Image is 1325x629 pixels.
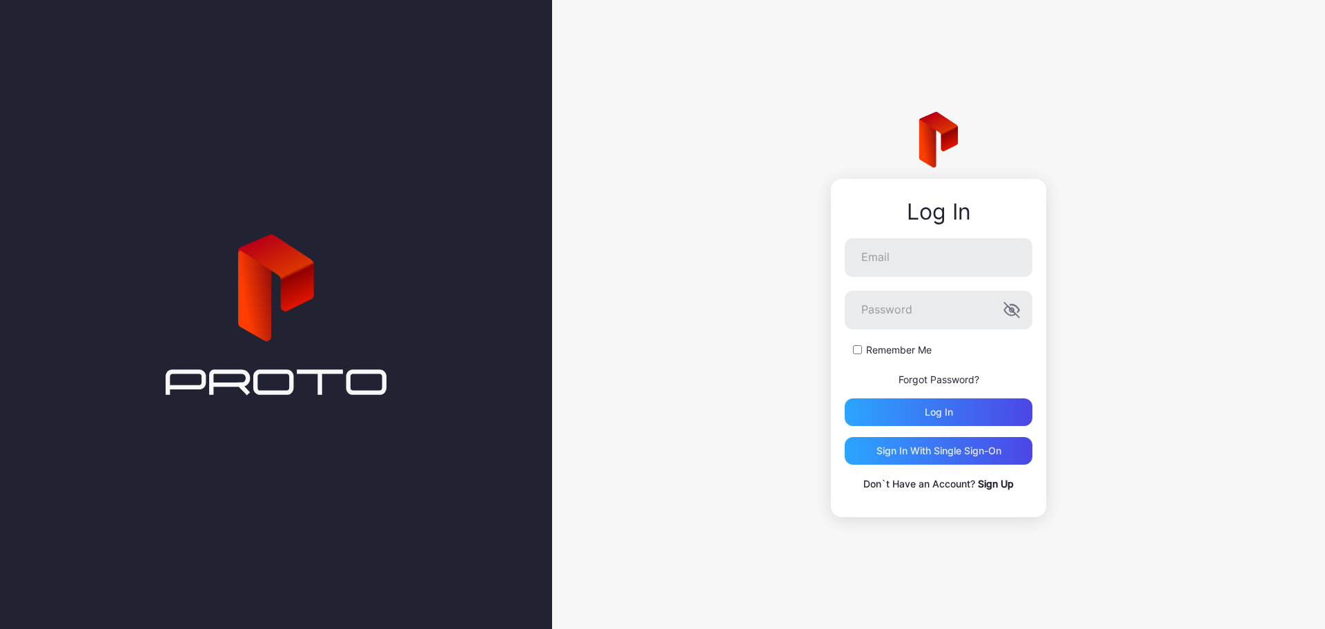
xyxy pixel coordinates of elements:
div: Sign in With Single Sign-On [876,445,1001,456]
div: Log In [845,200,1032,224]
button: Password [1003,302,1020,318]
button: Log in [845,398,1032,426]
input: Email [845,238,1032,277]
label: Remember Me [866,343,932,357]
input: Password [845,291,1032,329]
div: Log in [925,407,953,418]
a: Forgot Password? [899,374,979,385]
button: Sign in With Single Sign-On [845,437,1032,465]
p: Don`t Have an Account? [845,476,1032,492]
a: Sign Up [978,478,1014,490]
